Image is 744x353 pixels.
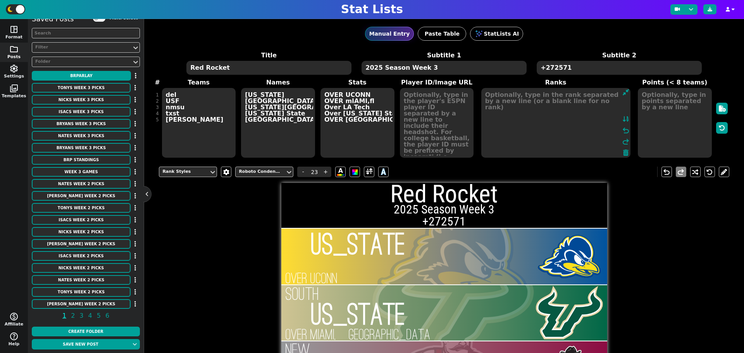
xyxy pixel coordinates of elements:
label: Names [238,78,318,87]
button: Manual Entry [365,27,414,41]
label: Teams [159,78,238,87]
div: Rank Styles [162,169,206,175]
h1: Red Rocket [281,182,607,206]
button: [PERSON_NAME] Week 2 Picks [32,299,131,309]
button: [PERSON_NAME] Week 2 Picks [32,239,131,249]
span: 2 [70,311,76,320]
label: Player ID/Image URL [397,78,477,87]
span: undo [621,126,630,135]
span: [US_STATE] [286,294,431,332]
span: 6 [104,311,110,320]
button: StatLists AI [470,27,523,41]
h1: Stat Lists [341,2,403,16]
button: BRP Standings [32,155,131,165]
div: Roboto Condensed [239,169,282,175]
span: monetization_on [9,312,19,321]
button: Week 3 Games [32,167,131,177]
span: OVER mIAMI,[GEOGRAPHIC_DATA] [286,322,444,346]
div: 3 [156,104,159,110]
button: Nates Week 3 Picks [32,131,131,141]
button: Bryans Week 3 Picks [32,119,131,129]
button: Nicks Week 2 Picks [32,263,131,273]
input: Search [32,28,140,38]
div: Filter [35,44,129,51]
button: Nates Week 2 Picks [32,179,131,189]
button: redo [676,167,686,177]
button: Tonys Week 3 Picks [32,83,131,93]
textarea: 2025 Season Week 3 [362,61,526,75]
span: 4 [87,311,93,320]
h2: +272571 [281,215,607,228]
button: Isacs Week 3 Picks [32,107,131,117]
button: Paste Table [418,27,466,41]
h2: 2025 Season Week 3 [281,203,607,216]
label: Points (< 8 teams) [635,78,715,87]
span: 1 [61,311,67,320]
button: Save new post [32,339,129,350]
div: Folder [35,59,129,65]
span: - [297,167,309,177]
h5: Saved Posts [32,15,74,23]
button: Tonys Week 2 Picks [32,287,131,297]
div: 5 [156,117,159,123]
span: OVER UCONN [286,266,338,289]
span: 3 [78,311,84,320]
span: settings [9,64,19,73]
label: Subtitle 2 [532,51,707,60]
span: space_dashboard [9,25,19,34]
button: Nicks Week 2 Picks [32,227,131,237]
span: redo [676,167,685,177]
span: help [9,332,19,341]
label: Subtitle 1 [356,51,532,60]
button: Create Folder [32,327,140,336]
span: 5 [96,311,102,320]
span: redo [621,137,630,146]
span: [US_STATE] [286,229,552,258]
label: Title [181,51,356,60]
span: South [286,285,552,302]
div: 1 [156,92,159,98]
div: 4 [156,110,159,117]
span: + [320,167,331,177]
textarea: +272571 [537,61,701,75]
button: Tonys Week 2 Picks [32,203,131,213]
textarea: OVER UCONN OVER mIAMI,fl Over LA Tech Over [US_STATE] State OVER [GEOGRAPHIC_DATA] [320,88,394,158]
span: A [381,165,386,178]
textarea: del USF nmsu txst [PERSON_NAME] [162,88,236,158]
button: [PERSON_NAME] Week 2 Picks [32,191,131,201]
button: Nates Week 2 Picks [32,275,131,285]
label: Stats [318,78,397,87]
button: Isacs Week 2 Picks [32,251,131,261]
span: photo_library [9,84,19,93]
button: Bryans Week 3 Picks [32,143,131,153]
button: BRParlay [32,71,131,81]
textarea: Red Rocket [186,61,351,75]
button: Isacs Week 2 Picks [32,215,131,225]
span: folder [9,45,19,54]
button: Nicks Week 3 Picks [32,95,131,105]
textarea: [US_STATE] [GEOGRAPHIC_DATA][US_STATE] [US_STATE][GEOGRAPHIC_DATA] [US_STATE] State [GEOGRAPHIC_D... [241,88,315,158]
label: # [155,78,160,87]
div: 2 [156,98,159,104]
span: undo [662,167,671,177]
button: undo [661,167,672,177]
label: Ranks [476,78,635,87]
